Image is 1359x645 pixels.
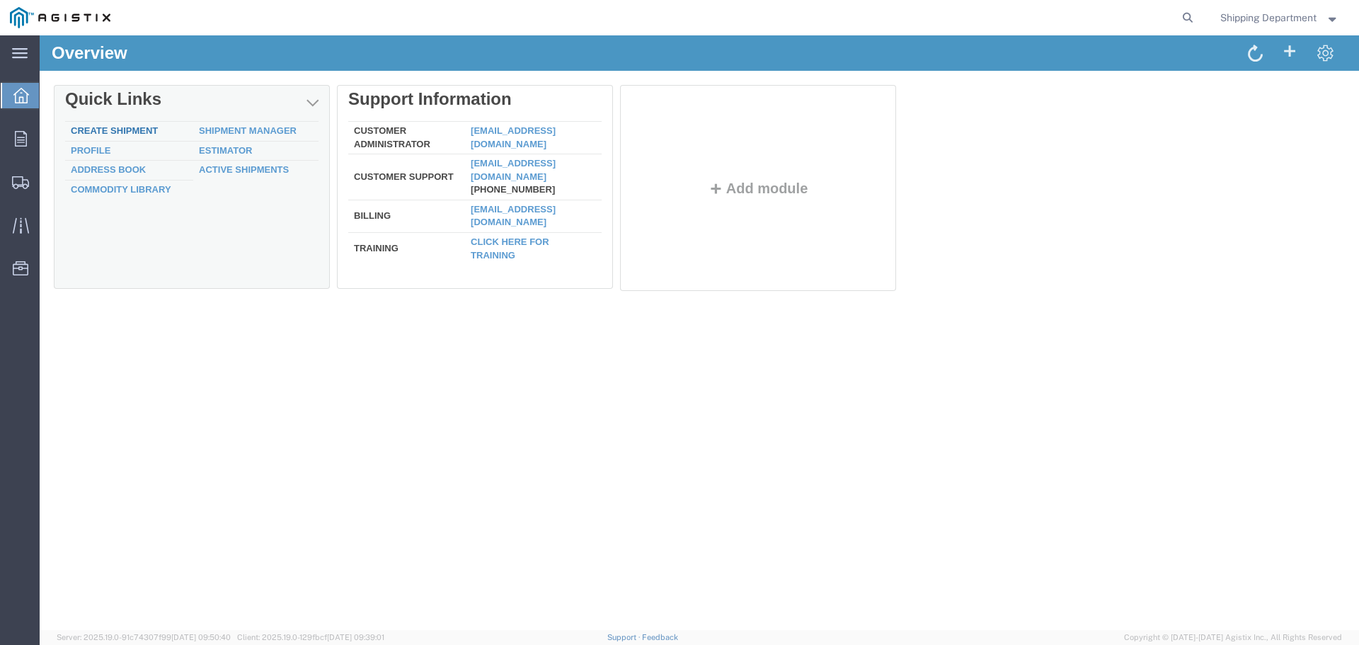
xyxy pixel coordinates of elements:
a: [EMAIL_ADDRESS][DOMAIN_NAME] [431,90,516,114]
a: [EMAIL_ADDRESS][DOMAIN_NAME] [431,169,516,193]
span: Copyright © [DATE]-[DATE] Agistix Inc., All Rights Reserved [1124,632,1342,644]
td: Billing [309,164,425,197]
a: Address Book [31,129,106,139]
button: Add module [665,145,773,161]
span: Server: 2025.19.0-91c74307f99 [57,633,231,641]
a: Commodity Library [31,149,132,159]
td: [PHONE_NUMBER] [425,119,562,165]
a: Active Shipments [159,129,249,139]
td: Customer Support [309,119,425,165]
td: Customer Administrator [309,86,425,119]
span: [DATE] 09:50:40 [171,633,231,641]
a: Profile [31,110,71,120]
a: Shipment Manager [159,90,257,101]
img: logo [10,7,110,28]
iframe: FS Legacy Container [40,35,1359,630]
div: Support Information [309,54,562,74]
a: Estimator [159,110,212,120]
a: Support [607,633,643,641]
a: Click here for training [431,201,510,225]
button: Shipping Department [1220,9,1340,26]
td: Training [309,197,425,227]
span: [DATE] 09:39:01 [327,633,384,641]
span: Shipping Department [1220,10,1317,25]
a: Feedback [642,633,678,641]
a: [EMAIL_ADDRESS][DOMAIN_NAME] [431,122,516,147]
span: Client: 2025.19.0-129fbcf [237,633,384,641]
